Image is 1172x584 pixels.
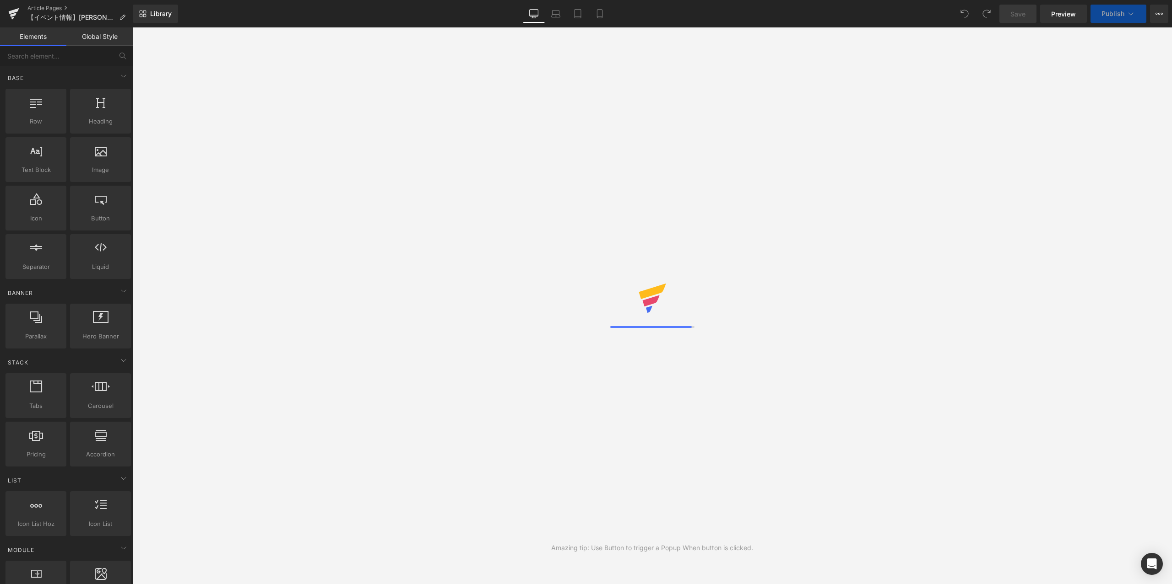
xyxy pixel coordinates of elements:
[8,262,64,272] span: Separator
[73,214,128,223] span: Button
[977,5,996,23] button: Redo
[73,332,128,341] span: Hero Banner
[73,117,128,126] span: Heading
[551,543,753,553] div: Amazing tip: Use Button to trigger a Popup When button is clicked.
[7,546,35,554] span: Module
[1091,5,1146,23] button: Publish
[8,214,64,223] span: Icon
[7,476,22,485] span: List
[567,5,589,23] a: Tablet
[955,5,974,23] button: Undo
[27,14,115,21] span: 【イベント情報】[PERSON_NAME] de ABiL｜[PERSON_NAME]に灯る光と熱に包まれる夜｜たがみバンブーブー×ABiLテントサウナ
[73,262,128,272] span: Liquid
[66,27,133,46] a: Global Style
[1101,10,1124,17] span: Publish
[73,165,128,175] span: Image
[7,289,34,297] span: Banner
[1051,9,1076,19] span: Preview
[8,332,64,341] span: Parallax
[8,117,64,126] span: Row
[7,74,25,82] span: Base
[150,10,172,18] span: Library
[545,5,567,23] a: Laptop
[8,450,64,459] span: Pricing
[73,450,128,459] span: Accordion
[523,5,545,23] a: Desktop
[133,5,178,23] a: New Library
[1010,9,1025,19] span: Save
[8,519,64,529] span: Icon List Hoz
[1040,5,1087,23] a: Preview
[8,165,64,175] span: Text Block
[1141,553,1163,575] div: Open Intercom Messenger
[7,358,29,367] span: Stack
[27,5,133,12] a: Article Pages
[73,401,128,411] span: Carousel
[589,5,611,23] a: Mobile
[8,401,64,411] span: Tabs
[73,519,128,529] span: Icon List
[1150,5,1168,23] button: More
